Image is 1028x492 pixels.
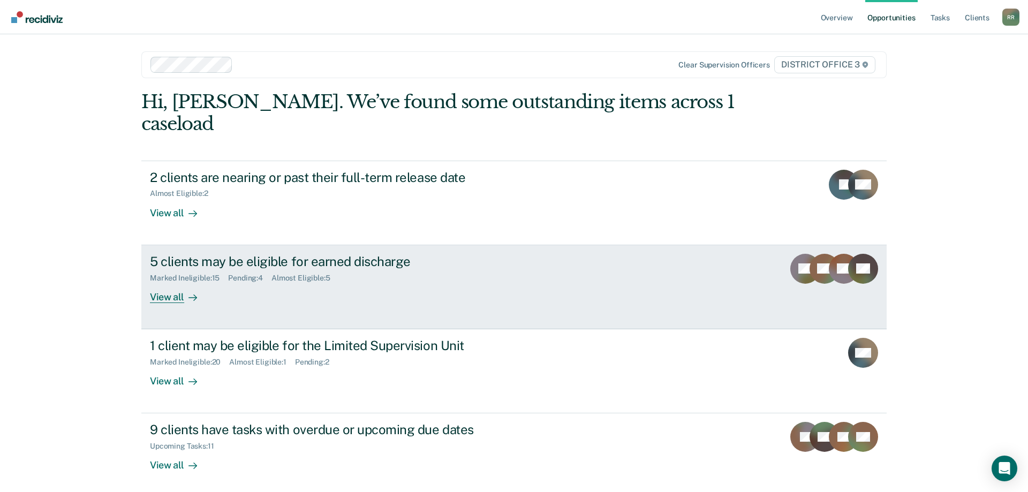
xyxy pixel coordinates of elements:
[141,245,887,329] a: 5 clients may be eligible for earned dischargeMarked Ineligible:15Pending:4Almost Eligible:5View all
[141,161,887,245] a: 2 clients are nearing or past their full-term release dateAlmost Eligible:2View all
[141,329,887,413] a: 1 client may be eligible for the Limited Supervision UnitMarked Ineligible:20Almost Eligible:1Pen...
[774,56,875,73] span: DISTRICT OFFICE 3
[1002,9,1019,26] div: R R
[150,254,526,269] div: 5 clients may be eligible for earned discharge
[992,456,1017,481] div: Open Intercom Messenger
[271,274,339,283] div: Almost Eligible : 5
[229,358,295,367] div: Almost Eligible : 1
[150,442,223,451] div: Upcoming Tasks : 11
[150,367,210,388] div: View all
[228,274,271,283] div: Pending : 4
[150,282,210,303] div: View all
[150,422,526,437] div: 9 clients have tasks with overdue or upcoming due dates
[150,451,210,472] div: View all
[1002,9,1019,26] button: Profile dropdown button
[150,170,526,185] div: 2 clients are nearing or past their full-term release date
[295,358,338,367] div: Pending : 2
[150,358,229,367] div: Marked Ineligible : 20
[141,91,738,135] div: Hi, [PERSON_NAME]. We’ve found some outstanding items across 1 caseload
[150,198,210,219] div: View all
[150,338,526,353] div: 1 client may be eligible for the Limited Supervision Unit
[11,11,63,23] img: Recidiviz
[678,60,769,70] div: Clear supervision officers
[150,189,217,198] div: Almost Eligible : 2
[150,274,228,283] div: Marked Ineligible : 15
